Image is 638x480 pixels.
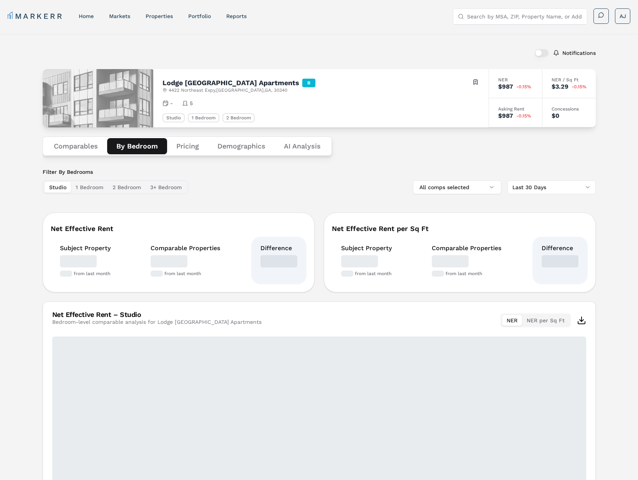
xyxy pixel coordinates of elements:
[52,311,262,318] div: Net Effective Rent – Studio
[146,13,173,19] a: properties
[8,11,63,21] a: MARKERR
[332,225,588,232] div: Net Effective Rent per Sq Ft
[162,79,299,86] h2: Lodge [GEOGRAPHIC_DATA] Apartments
[43,168,188,176] label: Filter By Bedrooms
[498,84,513,90] div: $987
[542,244,578,252] div: Difference
[107,138,167,154] button: By Bedroom
[162,113,185,122] div: Studio
[522,315,569,326] button: NER per Sq Ft
[222,113,255,122] div: 2 Bedroom
[516,114,531,118] span: -0.15%
[260,244,297,252] div: Difference
[552,84,568,90] div: $3.29
[552,113,559,119] div: $0
[208,138,275,154] button: Demographics
[167,138,208,154] button: Pricing
[432,271,501,277] div: from last month
[170,99,173,107] span: -
[51,225,307,232] div: Net Effective Rent
[60,271,111,277] div: from last month
[302,79,315,87] div: B
[516,84,531,89] span: -0.15%
[498,113,513,119] div: $987
[60,244,111,252] div: Subject Property
[275,138,330,154] button: AI Analysis
[562,50,596,56] label: Notifications
[45,182,71,193] button: Studio
[151,244,220,252] div: Comparable Properties
[498,107,533,111] div: Asking Rent
[45,138,107,154] button: Comparables
[498,78,533,82] div: NER
[79,13,94,19] a: home
[413,180,501,194] button: All comps selected
[188,113,219,122] div: 1 Bedroom
[109,13,130,19] a: markets
[615,8,630,24] button: AJ
[52,318,262,326] div: Bedroom-level comparable analysis for Lodge [GEOGRAPHIC_DATA] Apartments
[502,315,522,326] button: NER
[341,271,392,277] div: from last month
[620,12,626,20] span: AJ
[190,99,193,107] span: 5
[572,84,587,89] span: -0.15%
[552,78,587,82] div: NER / Sq Ft
[151,271,220,277] div: from last month
[467,9,582,24] input: Search by MSA, ZIP, Property Name, or Address
[169,87,287,93] span: 4422 Northeast Expy , [GEOGRAPHIC_DATA] , GA , 30340
[71,182,108,193] button: 1 Bedroom
[226,13,247,19] a: reports
[552,107,587,111] div: Concessions
[432,244,501,252] div: Comparable Properties
[146,182,186,193] button: 3+ Bedroom
[341,244,392,252] div: Subject Property
[188,13,211,19] a: Portfolio
[108,182,146,193] button: 2 Bedroom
